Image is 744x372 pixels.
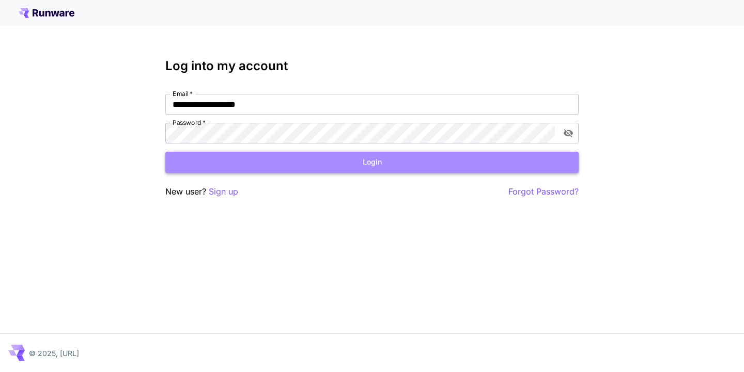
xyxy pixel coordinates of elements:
label: Password [173,118,206,127]
label: Email [173,89,193,98]
button: Forgot Password? [508,185,579,198]
button: toggle password visibility [559,124,578,142]
button: Sign up [209,185,238,198]
p: New user? [165,185,238,198]
button: Login [165,152,579,173]
h3: Log into my account [165,59,579,73]
p: © 2025, [URL] [29,348,79,359]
